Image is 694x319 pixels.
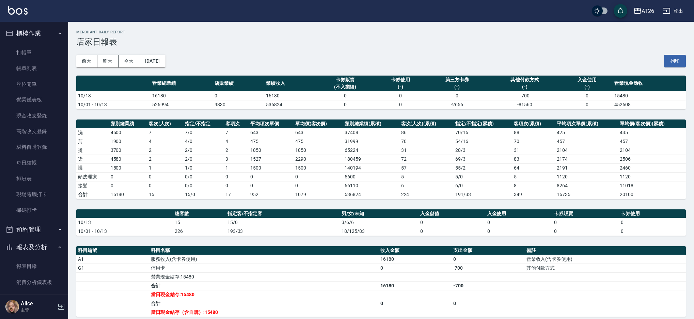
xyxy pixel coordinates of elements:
td: 70 / 16 [454,128,512,137]
td: 69 / 3 [454,155,512,163]
th: 類別總業績 [109,119,147,128]
td: 2174 [555,155,618,163]
td: G1 [76,264,149,272]
td: 193/33 [226,227,340,236]
a: 每日結帳 [3,155,65,171]
td: 1079 [294,190,343,199]
td: 5 [512,172,555,181]
td: 16180 [264,91,316,100]
h5: Alice [21,300,56,307]
p: 主管 [21,307,56,313]
td: 57 [399,163,454,172]
td: 526994 [151,100,213,109]
table: a dense table [76,246,686,317]
td: 10/13 [76,218,173,227]
button: 列印 [664,55,686,67]
td: 0 [552,227,619,236]
td: 當日現金結存（含自購）:15480 [149,308,379,317]
th: 入金儲值 [419,209,485,218]
td: 4500 [109,128,147,137]
td: 457 [555,137,618,146]
table: a dense table [76,209,686,236]
td: 17 [224,190,249,199]
td: 37408 [343,128,399,137]
td: 15/0 [183,190,224,199]
th: 入金使用 [486,209,552,218]
td: 536824 [264,100,316,109]
td: 6 [399,181,454,190]
th: 客次(人次) [147,119,183,128]
td: 0 [619,218,686,227]
button: 昨天 [97,55,119,67]
td: 72 [399,155,454,163]
th: 類別總業績(累積) [343,119,399,128]
a: 帳單列表 [3,61,65,76]
td: 3700 [109,146,147,155]
td: 15 [147,190,183,199]
td: 65224 [343,146,399,155]
td: -81560 [488,100,562,109]
td: 7 [224,128,249,137]
td: 2191 [555,163,618,172]
td: 18/125/83 [340,227,419,236]
a: 現金收支登錄 [3,108,65,124]
td: 20100 [618,190,686,199]
td: 349 [512,190,555,199]
td: 0 [452,299,524,308]
td: 當日現金結存:15480 [149,290,379,299]
td: 1120 [555,172,618,181]
div: 入金使用 [563,76,611,83]
a: 現場電腦打卡 [3,187,65,202]
th: 指定/不指定 [183,119,224,128]
div: (-) [428,83,487,91]
td: 0 [419,227,485,236]
td: 1850 [294,146,343,155]
td: 0 [379,264,452,272]
td: 0 [249,181,294,190]
th: 營業現金應收 [613,76,686,92]
td: 4 [224,137,249,146]
td: -700 [452,264,524,272]
td: 435 [618,128,686,137]
table: a dense table [76,76,686,109]
td: 2 / 0 [183,155,224,163]
td: 1850 [249,146,294,155]
div: (-) [490,83,560,91]
td: 425 [555,128,618,137]
td: 0 [486,218,552,227]
td: 475 [294,137,343,146]
td: 1120 [618,172,686,181]
td: 952 [249,190,294,199]
td: 10/13 [76,91,151,100]
a: 打帳單 [3,45,65,61]
button: 報表及分析 [3,238,65,256]
td: A1 [76,255,149,264]
td: 營業現金結存:15480 [149,272,379,281]
td: 其他付款方式 [525,264,686,272]
td: 0 [452,255,524,264]
td: 0 [316,100,375,109]
td: 10/01 - 10/13 [76,227,173,236]
td: 1 [224,163,249,172]
td: 0 [379,299,452,308]
td: 合計 [149,281,379,290]
td: 16735 [555,190,618,199]
td: 2104 [555,146,618,155]
td: 合計 [149,299,379,308]
td: 3 [224,155,249,163]
td: 11018 [618,181,686,190]
td: 剪 [76,137,109,146]
td: 0 / 0 [183,172,224,181]
td: 16180 [379,255,452,264]
th: 業績收入 [264,76,316,92]
td: 0 [147,172,183,181]
td: 2460 [618,163,686,172]
div: 第三方卡券 [428,76,487,83]
a: 掃碼打卡 [3,202,65,218]
div: (-) [563,83,611,91]
td: 8 [512,181,555,190]
td: 合計 [76,190,109,199]
td: 16180 [379,281,452,290]
th: 指定/不指定(累積) [454,119,512,128]
td: 護 [76,163,109,172]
